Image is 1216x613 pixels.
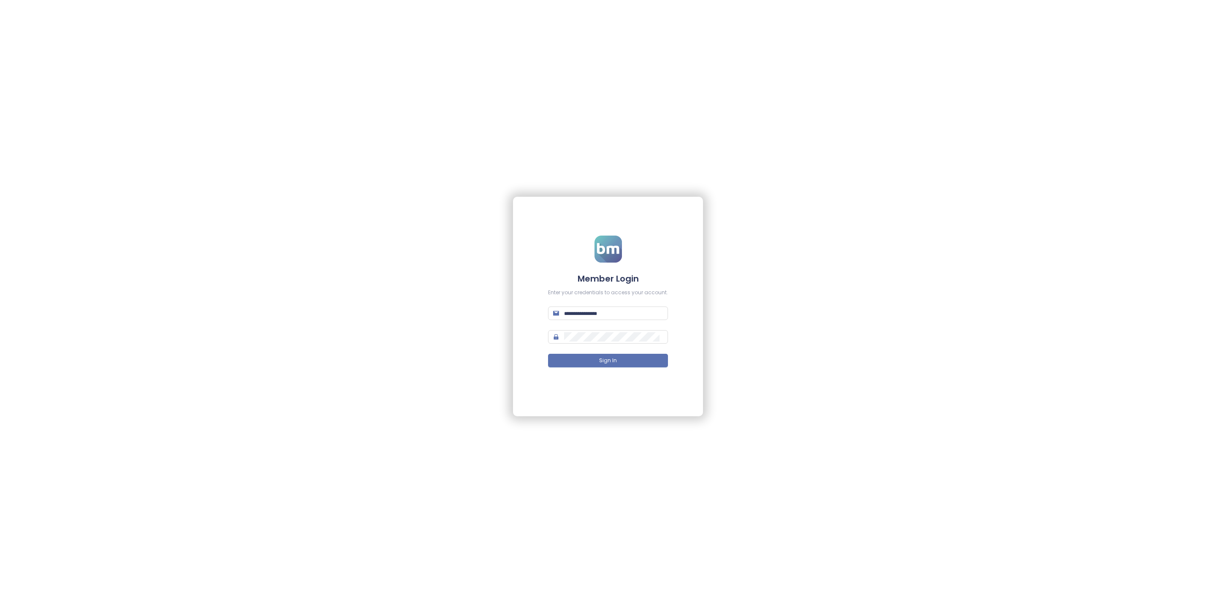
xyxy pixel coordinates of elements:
[553,310,559,316] span: mail
[548,289,668,297] div: Enter your credentials to access your account.
[599,357,617,365] span: Sign In
[548,273,668,285] h4: Member Login
[553,334,559,340] span: lock
[594,236,622,263] img: logo
[548,354,668,367] button: Sign In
